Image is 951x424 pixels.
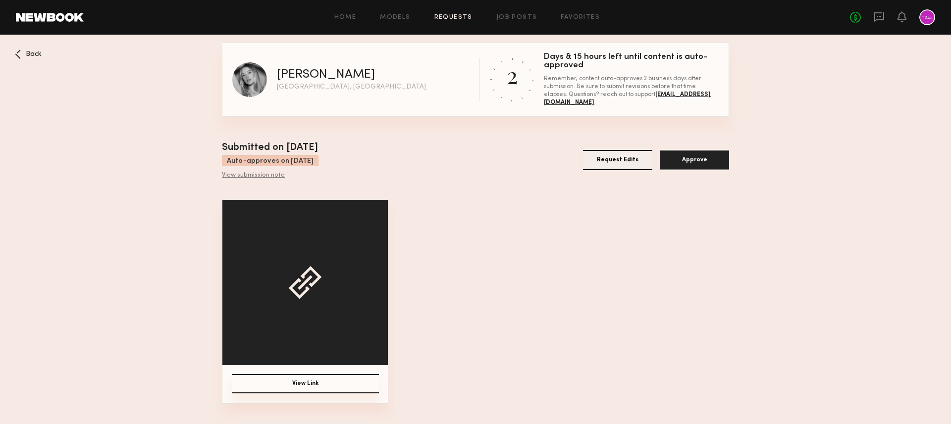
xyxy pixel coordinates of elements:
[222,141,318,155] div: Submitted on [DATE]
[277,69,375,81] div: [PERSON_NAME]
[434,14,473,21] a: Requests
[334,14,357,21] a: Home
[583,150,652,170] button: Request Edits
[26,51,42,58] span: Back
[561,14,600,21] a: Favorites
[222,172,318,180] div: View submission note
[222,155,318,166] div: Auto-approves on [DATE]
[232,374,379,393] button: View Link
[544,53,719,70] div: Days & 15 hours left until content is auto-approved
[507,60,518,90] div: 2
[232,62,267,97] img: Natalie C profile picture.
[380,14,410,21] a: Models
[660,150,729,170] button: Approve
[496,14,537,21] a: Job Posts
[544,75,719,106] div: Remember, content auto-approves 3 business days after submission. Be sure to submit revisions bef...
[277,84,426,91] div: [GEOGRAPHIC_DATA], [GEOGRAPHIC_DATA]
